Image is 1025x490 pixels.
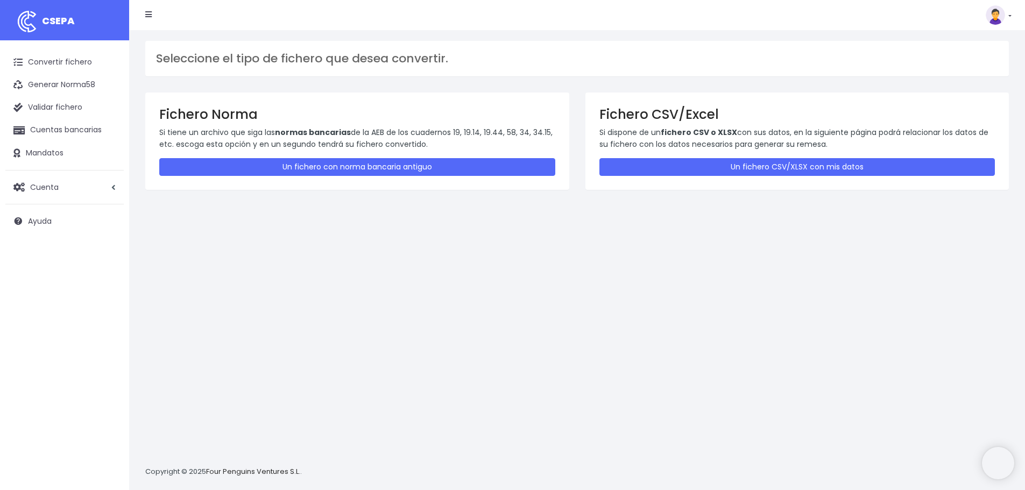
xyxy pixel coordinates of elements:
[30,181,59,192] span: Cuenta
[661,127,737,138] strong: fichero CSV o XLSX
[145,466,302,478] p: Copyright © 2025 .
[42,14,75,27] span: CSEPA
[5,142,124,165] a: Mandatos
[275,127,351,138] strong: normas bancarias
[13,8,40,35] img: logo
[156,52,998,66] h3: Seleccione el tipo de fichero que desea convertir.
[5,74,124,96] a: Generar Norma58
[5,176,124,198] a: Cuenta
[5,96,124,119] a: Validar fichero
[5,210,124,232] a: Ayuda
[599,158,995,176] a: Un fichero CSV/XLSX con mis datos
[986,5,1005,25] img: profile
[599,126,995,151] p: Si dispone de un con sus datos, en la siguiente página podrá relacionar los datos de su fichero c...
[159,126,555,151] p: Si tiene un archivo que siga las de la AEB de los cuadernos 19, 19.14, 19.44, 58, 34, 34.15, etc....
[28,216,52,226] span: Ayuda
[5,51,124,74] a: Convertir fichero
[159,158,555,176] a: Un fichero con norma bancaria antiguo
[5,119,124,141] a: Cuentas bancarias
[599,106,995,122] h3: Fichero CSV/Excel
[206,466,300,477] a: Four Penguins Ventures S.L.
[159,106,555,122] h3: Fichero Norma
